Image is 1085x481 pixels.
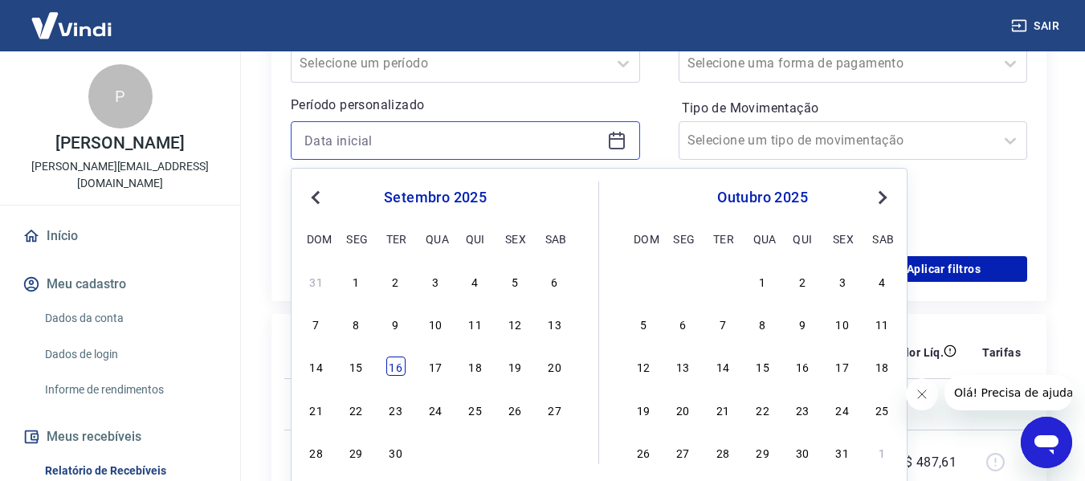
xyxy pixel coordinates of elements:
[631,269,894,463] div: month 2025-10
[673,442,692,462] div: Choose segunda-feira, 27 de outubro de 2025
[505,442,524,462] div: Choose sexta-feira, 3 de outubro de 2025
[634,271,653,291] div: Choose domingo, 28 de setembro de 2025
[304,188,566,207] div: setembro 2025
[872,271,891,291] div: Choose sábado, 4 de outubro de 2025
[466,357,485,376] div: Choose quinta-feira, 18 de setembro de 2025
[982,344,1021,361] p: Tarifas
[793,229,812,248] div: qui
[682,99,1025,118] label: Tipo de Movimentação
[860,256,1027,282] button: Aplicar filtros
[304,128,601,153] input: Data inicial
[634,442,653,462] div: Choose domingo, 26 de outubro de 2025
[13,158,227,192] p: [PERSON_NAME][EMAIL_ADDRESS][DOMAIN_NAME]
[634,357,653,376] div: Choose domingo, 12 de outubro de 2025
[545,229,565,248] div: sab
[872,400,891,419] div: Choose sábado, 25 de outubro de 2025
[893,453,957,472] p: -R$ 487,61
[39,302,221,335] a: Dados da conta
[793,400,812,419] div: Choose quinta-feira, 23 de outubro de 2025
[713,442,732,462] div: Choose terça-feira, 28 de outubro de 2025
[19,267,221,302] button: Meu cadastro
[673,314,692,333] div: Choose segunda-feira, 6 de outubro de 2025
[631,188,894,207] div: outubro 2025
[673,400,692,419] div: Choose segunda-feira, 20 de outubro de 2025
[753,357,773,376] div: Choose quarta-feira, 15 de outubro de 2025
[505,229,524,248] div: sex
[88,64,153,128] div: P
[386,400,406,419] div: Choose terça-feira, 23 de setembro de 2025
[426,357,445,376] div: Choose quarta-feira, 17 de setembro de 2025
[1021,417,1072,468] iframe: Botão para abrir a janela de mensagens
[673,271,692,291] div: Choose segunda-feira, 29 de setembro de 2025
[346,357,365,376] div: Choose segunda-feira, 15 de setembro de 2025
[891,344,944,361] p: Valor Líq.
[944,375,1072,410] iframe: Mensagem da empresa
[291,96,640,115] p: Período personalizado
[304,269,566,463] div: month 2025-09
[673,229,692,248] div: seg
[673,357,692,376] div: Choose segunda-feira, 13 de outubro de 2025
[426,314,445,333] div: Choose quarta-feira, 10 de setembro de 2025
[426,442,445,462] div: Choose quarta-feira, 1 de outubro de 2025
[466,271,485,291] div: Choose quinta-feira, 4 de setembro de 2025
[307,400,326,419] div: Choose domingo, 21 de setembro de 2025
[505,357,524,376] div: Choose sexta-feira, 19 de setembro de 2025
[505,400,524,419] div: Choose sexta-feira, 26 de setembro de 2025
[307,229,326,248] div: dom
[872,229,891,248] div: sab
[753,442,773,462] div: Choose quarta-feira, 29 de outubro de 2025
[793,442,812,462] div: Choose quinta-feira, 30 de outubro de 2025
[833,400,852,419] div: Choose sexta-feira, 24 de outubro de 2025
[793,271,812,291] div: Choose quinta-feira, 2 de outubro de 2025
[19,218,221,254] a: Início
[505,314,524,333] div: Choose sexta-feira, 12 de setembro de 2025
[872,357,891,376] div: Choose sábado, 18 de outubro de 2025
[793,357,812,376] div: Choose quinta-feira, 16 de outubro de 2025
[833,271,852,291] div: Choose sexta-feira, 3 de outubro de 2025
[39,338,221,371] a: Dados de login
[873,188,892,207] button: Next Month
[386,442,406,462] div: Choose terça-feira, 30 de setembro de 2025
[753,229,773,248] div: qua
[872,442,891,462] div: Choose sábado, 1 de novembro de 2025
[634,400,653,419] div: Choose domingo, 19 de outubro de 2025
[833,357,852,376] div: Choose sexta-feira, 17 de outubro de 2025
[1008,11,1066,41] button: Sair
[713,314,732,333] div: Choose terça-feira, 7 de outubro de 2025
[307,442,326,462] div: Choose domingo, 28 de setembro de 2025
[346,400,365,419] div: Choose segunda-feira, 22 de setembro de 2025
[426,271,445,291] div: Choose quarta-feira, 3 de setembro de 2025
[386,314,406,333] div: Choose terça-feira, 9 de setembro de 2025
[713,271,732,291] div: Choose terça-feira, 30 de setembro de 2025
[346,314,365,333] div: Choose segunda-feira, 8 de setembro de 2025
[307,271,326,291] div: Choose domingo, 31 de agosto de 2025
[55,135,184,152] p: [PERSON_NAME]
[466,229,485,248] div: qui
[466,314,485,333] div: Choose quinta-feira, 11 de setembro de 2025
[634,314,653,333] div: Choose domingo, 5 de outubro de 2025
[307,357,326,376] div: Choose domingo, 14 de setembro de 2025
[306,188,325,207] button: Previous Month
[753,314,773,333] div: Choose quarta-feira, 8 de outubro de 2025
[713,229,732,248] div: ter
[307,314,326,333] div: Choose domingo, 7 de setembro de 2025
[545,442,565,462] div: Choose sábado, 4 de outubro de 2025
[713,357,732,376] div: Choose terça-feira, 14 de outubro de 2025
[346,271,365,291] div: Choose segunda-feira, 1 de setembro de 2025
[386,229,406,248] div: ter
[346,229,365,248] div: seg
[10,11,135,24] span: Olá! Precisa de ajuda?
[19,419,221,455] button: Meus recebíveis
[545,314,565,333] div: Choose sábado, 13 de setembro de 2025
[545,271,565,291] div: Choose sábado, 6 de setembro de 2025
[753,400,773,419] div: Choose quarta-feira, 22 de outubro de 2025
[545,357,565,376] div: Choose sábado, 20 de setembro de 2025
[906,378,938,410] iframe: Fechar mensagem
[872,314,891,333] div: Choose sábado, 11 de outubro de 2025
[426,400,445,419] div: Choose quarta-feira, 24 de setembro de 2025
[386,357,406,376] div: Choose terça-feira, 16 de setembro de 2025
[346,442,365,462] div: Choose segunda-feira, 29 de setembro de 2025
[793,314,812,333] div: Choose quinta-feira, 9 de outubro de 2025
[634,229,653,248] div: dom
[833,314,852,333] div: Choose sexta-feira, 10 de outubro de 2025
